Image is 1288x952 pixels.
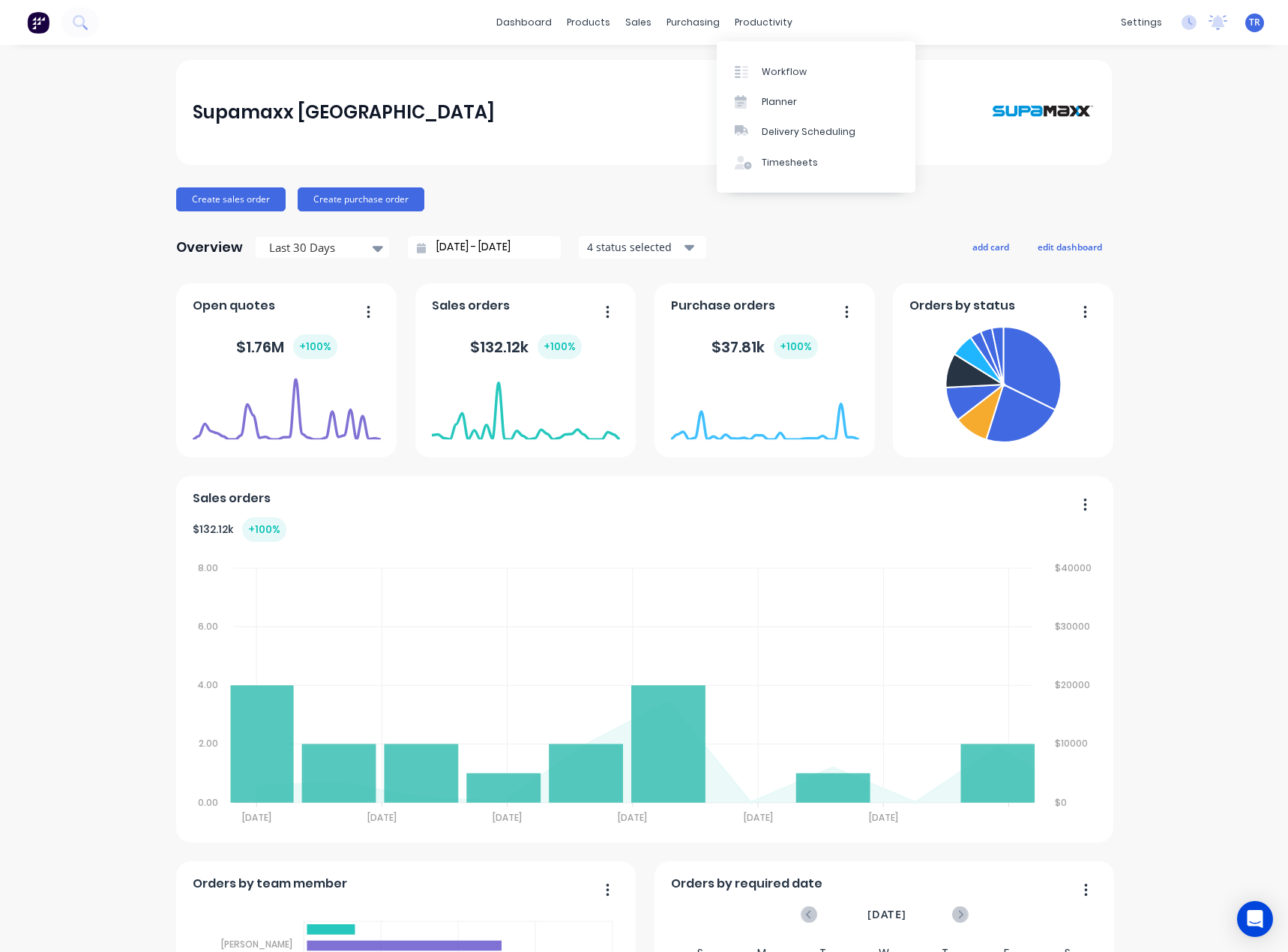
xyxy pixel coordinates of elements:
tspan: [DATE] [241,811,271,824]
div: $ 132.12k [470,334,582,359]
div: $ 1.76M [236,334,337,359]
tspan: 4.00 [197,678,218,691]
tspan: 2.00 [199,738,218,750]
span: TR [1249,16,1260,29]
a: Workflow [717,56,915,86]
tspan: [DATE] [744,811,773,824]
span: Purchase orders [671,297,775,315]
div: Overview [176,232,243,262]
tspan: 6.00 [198,620,218,633]
div: Open Intercom Messenger [1237,901,1273,937]
div: Delivery Scheduling [762,125,855,139]
tspan: [PERSON_NAME] [221,938,292,951]
div: products [559,11,618,34]
a: Delivery Scheduling [717,117,915,147]
img: Supamaxx Australia [990,75,1095,149]
tspan: 8.00 [198,561,218,574]
div: + 100 % [293,334,337,359]
button: Create purchase order [298,187,424,211]
tspan: 0.00 [198,796,218,809]
tspan: [DATE] [619,811,648,824]
button: Create sales order [176,187,286,211]
div: Planner [762,95,797,109]
span: Orders by required date [671,875,822,893]
tspan: $10000 [1056,738,1089,750]
div: Timesheets [762,156,818,169]
span: [DATE] [867,906,906,923]
div: settings [1113,11,1170,34]
a: Timesheets [717,148,915,178]
div: sales [618,11,659,34]
img: Factory [27,11,49,34]
div: + 100 % [538,334,582,359]
div: Supamaxx [GEOGRAPHIC_DATA] [193,97,495,127]
span: Orders by team member [193,875,347,893]
div: purchasing [659,11,727,34]
div: $ 37.81k [711,334,818,359]
span: Orders by status [909,297,1015,315]
tspan: [DATE] [493,811,522,824]
tspan: $40000 [1056,561,1093,574]
button: edit dashboard [1028,237,1112,256]
button: add card [963,237,1019,256]
span: Sales orders [432,297,510,315]
a: dashboard [489,11,559,34]
tspan: [DATE] [870,811,899,824]
tspan: $30000 [1056,620,1092,633]
a: Planner [717,87,915,117]
div: Workflow [762,65,807,79]
div: + 100 % [774,334,818,359]
button: 4 status selected [579,236,706,259]
div: + 100 % [242,517,286,542]
div: productivity [727,11,800,34]
tspan: $0 [1056,796,1068,809]
tspan: $20000 [1056,678,1092,691]
div: $ 132.12k [193,517,286,542]
div: 4 status selected [587,239,681,255]
tspan: [DATE] [367,811,397,824]
span: Open quotes [193,297,275,315]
